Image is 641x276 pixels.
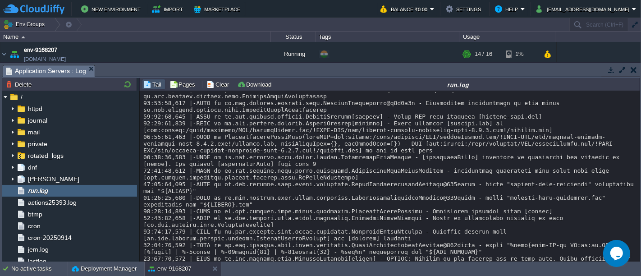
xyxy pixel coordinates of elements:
a: rotated_logs [26,152,65,160]
img: CloudJiffy [3,4,64,15]
div: Name [1,32,270,42]
button: Deployment Manager [72,264,137,273]
a: lastlog [26,257,48,265]
div: 1% [506,42,536,66]
div: Running [271,42,316,66]
a: httpd [26,105,44,113]
iframe: chat widget [603,240,632,267]
button: Env Groups [3,18,48,31]
a: env-9168207 [24,46,57,55]
button: Delete [6,80,34,88]
a: jem.log [26,245,50,253]
a: dnf [26,163,38,171]
button: Import [152,4,186,14]
button: Clear [206,80,232,88]
img: AMDAwAAAACH5BAEAAAAALAAAAAABAAEAAAICRAEAOw== [21,36,25,38]
div: Usage [461,32,556,42]
button: Marketplace [194,4,243,14]
button: New Environment [81,4,143,14]
button: Download [237,80,274,88]
a: cron-20250914 [26,234,73,242]
button: Help [495,4,521,14]
div: No active tasks [11,262,68,276]
button: Tail [143,80,164,88]
a: / [19,93,24,101]
a: [DOMAIN_NAME] [24,55,66,64]
img: AMDAwAAAACH5BAEAAAAALAAAAAABAAEAAAICRAEAOw== [8,42,21,66]
button: env-9168207 [148,264,192,273]
button: [EMAIL_ADDRESS][DOMAIN_NAME] [536,4,632,14]
a: cron [26,222,42,230]
button: Balance ₹0.00 [380,4,430,14]
img: AMDAwAAAACH5BAEAAAAALAAAAAABAAEAAAICRAEAOw== [0,42,8,66]
a: actions25393.log [26,198,78,207]
div: run.log [278,81,639,88]
div: Tags [316,32,460,42]
div: 14 / 16 [475,42,492,66]
a: run.log [26,187,49,195]
a: [PERSON_NAME] [26,175,81,183]
a: journal [26,116,49,124]
a: mail [26,128,41,136]
button: Pages [169,80,198,88]
a: private [26,140,49,148]
div: Status [271,32,316,42]
a: btmp [26,210,44,218]
span: Application Servers : Log [6,65,86,77]
button: Settings [446,4,484,14]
